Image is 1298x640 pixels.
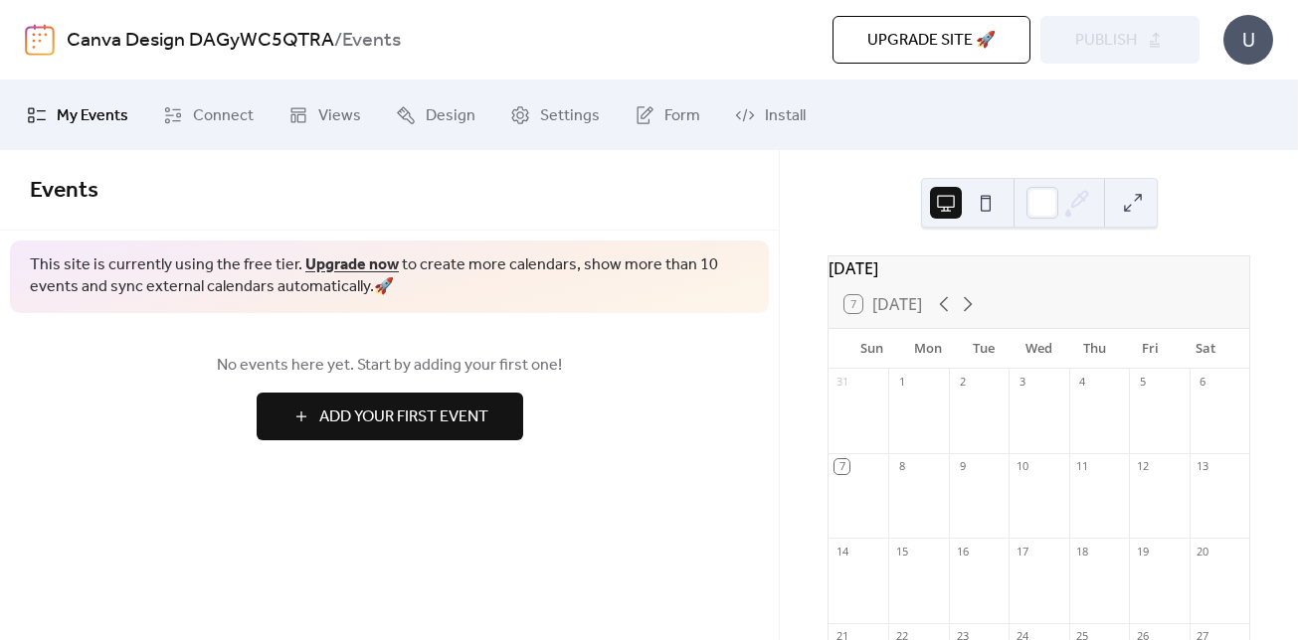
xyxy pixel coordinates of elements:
div: 6 [1196,375,1210,390]
span: Install [765,104,806,128]
a: Settings [495,88,615,142]
button: Upgrade site 🚀 [833,16,1030,64]
div: 9 [955,459,970,474]
div: Sat [1178,329,1233,369]
span: Views [318,104,361,128]
div: 1 [894,375,909,390]
div: 4 [1075,375,1090,390]
div: 12 [1135,459,1150,474]
span: Add Your First Event [319,405,488,429]
a: Canva Design DAGyWC5QTRA [67,22,334,60]
a: Form [620,88,715,142]
b: / [334,22,342,60]
div: 8 [894,459,909,474]
div: 2 [955,375,970,390]
span: This site is currently using the free tier. to create more calendars, show more than 10 events an... [30,254,749,299]
span: Settings [540,104,600,128]
span: Design [426,104,475,128]
a: Views [274,88,376,142]
span: My Events [57,104,128,128]
div: 17 [1015,544,1029,559]
div: 14 [834,544,849,559]
div: 18 [1075,544,1090,559]
div: 15 [894,544,909,559]
a: My Events [12,88,143,142]
div: Wed [1012,329,1067,369]
div: Mon [900,329,956,369]
div: [DATE] [829,256,1249,280]
span: Events [30,169,98,213]
div: 31 [834,375,849,390]
div: 3 [1015,375,1029,390]
div: 20 [1196,544,1210,559]
span: Form [664,104,700,128]
div: 7 [834,459,849,474]
div: Fri [1122,329,1178,369]
div: 13 [1196,459,1210,474]
img: logo [25,24,55,56]
a: Upgrade now [305,249,399,280]
span: Connect [193,104,254,128]
div: Thu [1066,329,1122,369]
div: Sun [844,329,900,369]
a: Add Your First Event [30,393,749,440]
div: 10 [1015,459,1029,474]
a: Connect [148,88,269,142]
span: No events here yet. Start by adding your first one! [30,354,749,378]
b: Events [342,22,401,60]
button: Add Your First Event [257,393,523,440]
div: 5 [1135,375,1150,390]
div: U [1223,15,1273,65]
span: Upgrade site 🚀 [867,29,996,53]
a: Design [381,88,490,142]
div: 16 [955,544,970,559]
div: Tue [956,329,1012,369]
a: Install [720,88,821,142]
div: 19 [1135,544,1150,559]
div: 11 [1075,459,1090,474]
